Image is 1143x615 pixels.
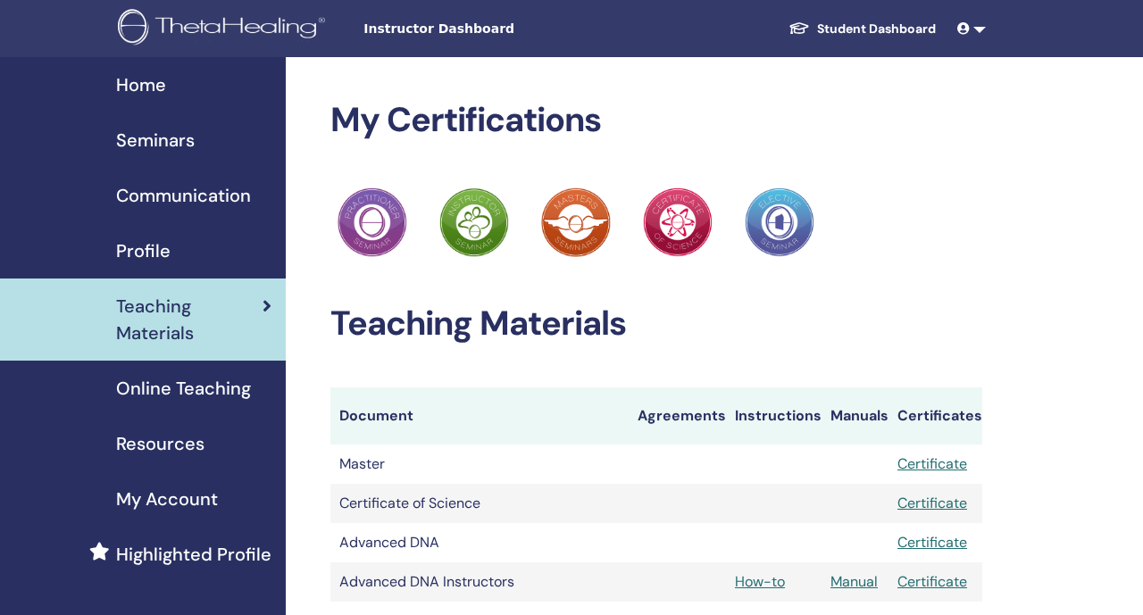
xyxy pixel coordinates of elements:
a: Certificate [897,572,967,591]
th: Manuals [822,387,889,445]
td: Advanced DNA Instructors [330,562,629,602]
th: Agreements [629,387,726,445]
span: Profile [116,237,171,264]
a: Certificate [897,533,967,552]
th: Certificates [889,387,982,445]
span: Home [116,71,166,98]
img: logo.png [118,9,331,49]
span: Communication [116,182,251,209]
img: Practitioner [439,187,509,257]
a: How-to [735,572,785,591]
td: Master [330,445,629,484]
a: Certificate [897,454,967,473]
span: Highlighted Profile [116,541,271,568]
span: Resources [116,430,204,457]
span: Instructor Dashboard [363,20,631,38]
a: Student Dashboard [774,12,950,46]
th: Instructions [726,387,822,445]
img: Practitioner [541,187,611,257]
a: Certificate [897,494,967,512]
span: Teaching Materials [116,293,263,346]
img: Practitioner [643,187,713,257]
a: Manual [830,572,878,591]
img: Practitioner [745,187,814,257]
h2: My Certifications [330,100,982,141]
img: graduation-cap-white.svg [788,21,810,36]
span: My Account [116,486,218,512]
td: Certificate of Science [330,484,629,523]
span: Online Teaching [116,375,251,402]
span: Seminars [116,127,195,154]
img: Practitioner [338,187,407,257]
th: Document [330,387,629,445]
h2: Teaching Materials [330,303,982,345]
td: Advanced DNA [330,523,629,562]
